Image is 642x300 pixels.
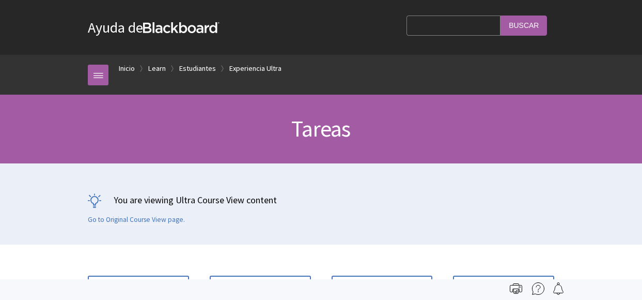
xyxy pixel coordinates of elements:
img: More help [532,282,544,295]
a: Go to Original Course View page. [88,215,185,224]
a: Estudiantes [179,62,216,75]
input: Buscar [500,16,547,36]
a: Learn [148,62,166,75]
strong: Blackboard [143,22,220,33]
a: Ayuda deBlackboard [88,18,220,37]
img: Follow this page [552,282,565,295]
span: Tareas [291,114,350,143]
a: Inicio [119,62,135,75]
img: Print [510,282,522,295]
a: Experiencia Ultra [229,62,281,75]
p: You are viewing Ultra Course View content [88,193,554,206]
